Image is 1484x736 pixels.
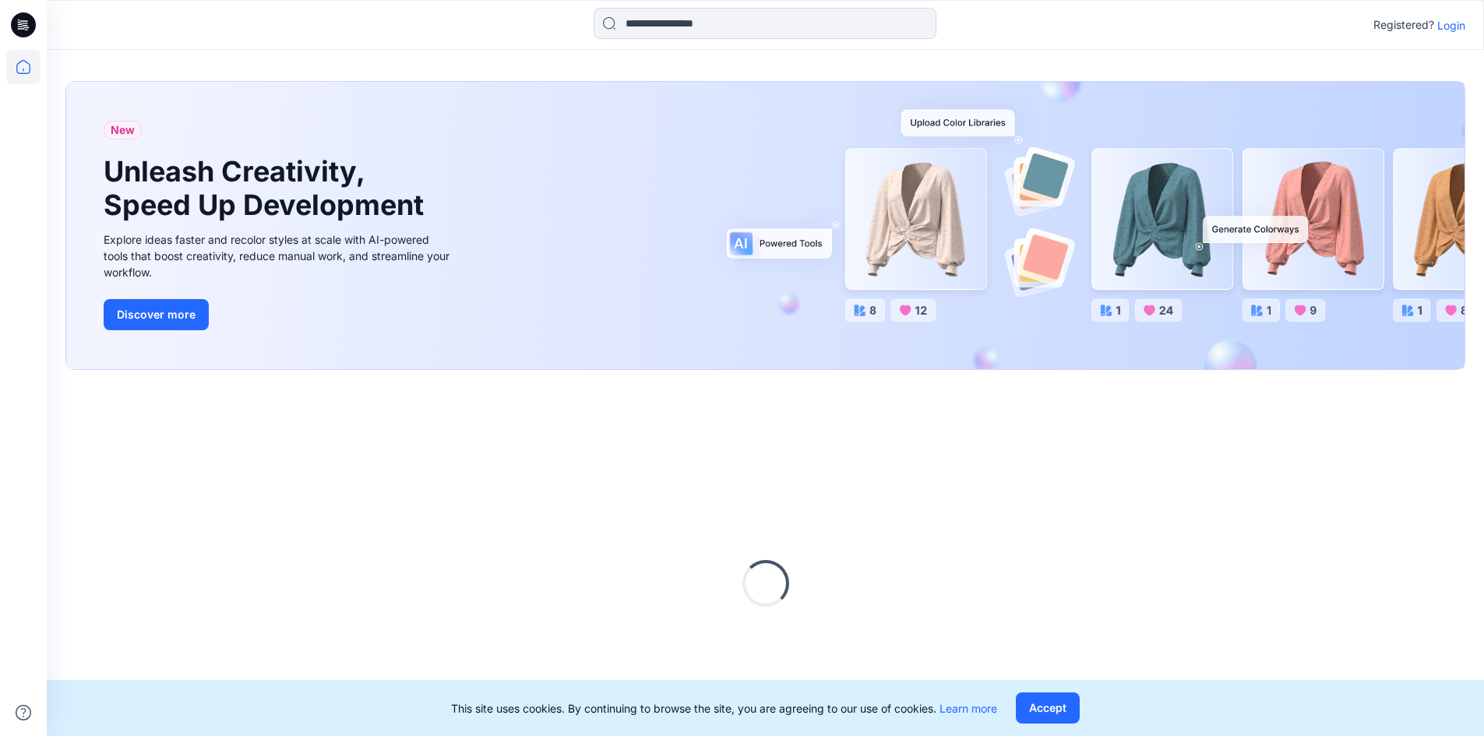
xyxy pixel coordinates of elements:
h1: Unleash Creativity, Speed Up Development [104,155,431,222]
button: Discover more [104,299,209,330]
a: Learn more [939,702,997,715]
a: Discover more [104,299,454,330]
p: Registered? [1373,16,1434,34]
p: Login [1437,17,1465,33]
span: New [111,121,135,139]
p: This site uses cookies. By continuing to browse the site, you are agreeing to our use of cookies. [451,700,997,717]
div: Explore ideas faster and recolor styles at scale with AI-powered tools that boost creativity, red... [104,231,454,280]
button: Accept [1016,692,1080,724]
